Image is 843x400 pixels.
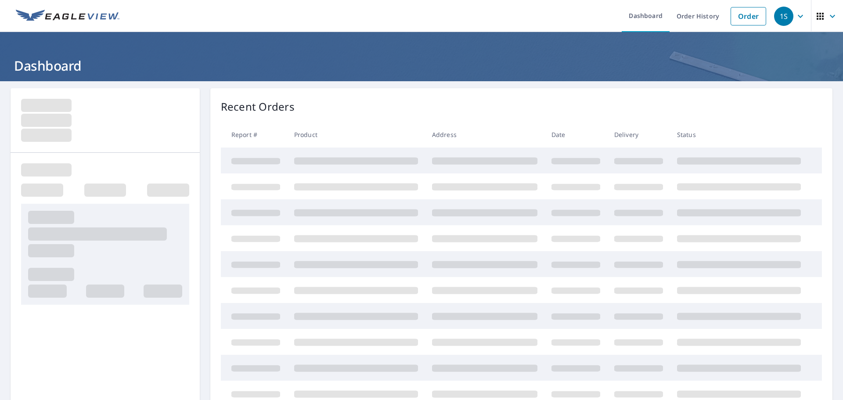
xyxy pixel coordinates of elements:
[221,122,287,148] th: Report #
[16,10,119,23] img: EV Logo
[221,99,295,115] p: Recent Orders
[544,122,607,148] th: Date
[425,122,544,148] th: Address
[670,122,808,148] th: Status
[774,7,793,26] div: 1S
[287,122,425,148] th: Product
[607,122,670,148] th: Delivery
[11,57,832,75] h1: Dashboard
[731,7,766,25] a: Order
